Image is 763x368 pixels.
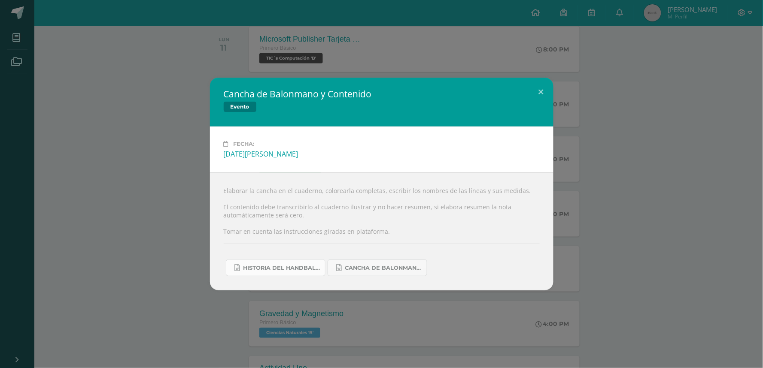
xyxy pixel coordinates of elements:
button: Close (Esc) [529,78,553,107]
a: Cancha de Balonmano.docx [328,259,427,276]
h2: Cancha de Balonmano y Contenido [224,88,372,100]
div: [DATE][PERSON_NAME] [224,149,540,159]
a: Historia del handball.docx [226,259,325,276]
div: Elaborar la cancha en el cuaderno, colorearla completas, escribir los nombres de las líneas y sus... [210,172,553,290]
span: Historia del handball.docx [243,265,321,271]
span: Evento [224,102,256,112]
span: Fecha: [234,141,255,147]
span: Cancha de Balonmano.docx [345,265,423,271]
